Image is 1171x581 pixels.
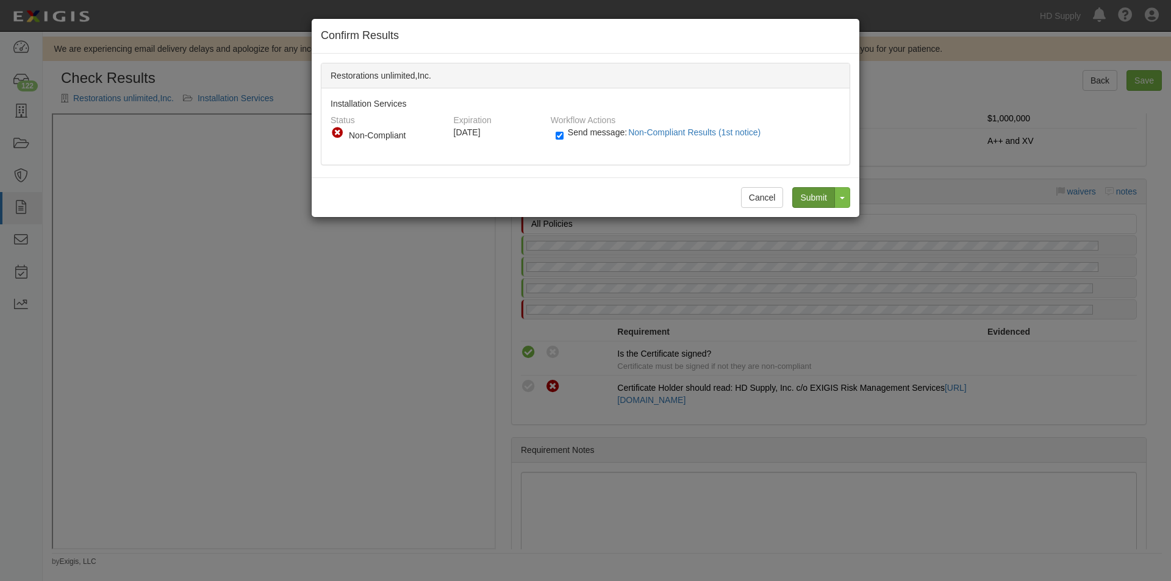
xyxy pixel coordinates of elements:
input: Submit [792,187,835,208]
label: Workflow Actions [551,110,615,126]
div: Restorations unlimited,Inc. [321,63,850,88]
input: Send message:Non-Compliant Results (1st notice) [556,129,564,143]
button: Send message: [627,124,765,140]
h4: Confirm Results [321,28,850,44]
button: Cancel [741,187,784,208]
div: [DATE] [454,126,542,138]
label: Status [331,110,355,126]
label: Expiration [454,110,492,126]
i: Non-Compliant [331,126,344,140]
div: Non-Compliant [349,129,440,141]
div: Installation Services [321,88,850,165]
span: Send message: [568,127,765,137]
span: Non-Compliant Results (1st notice) [628,127,761,137]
